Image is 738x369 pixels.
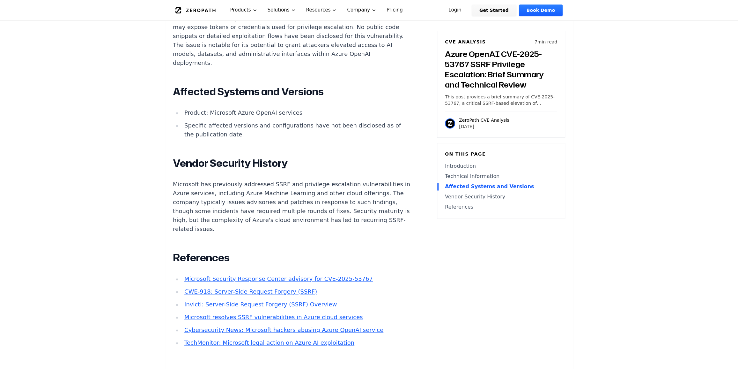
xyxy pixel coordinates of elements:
[173,85,410,98] h2: Affected Systems and Versions
[173,251,410,264] h2: References
[445,49,557,90] h3: Azure OpenAI CVE-2025-53767 SSRF Privilege Escalation: Brief Summary and Technical Review
[182,121,410,139] li: Specific affected versions and configurations have not been disclosed as of the publication date.
[445,183,557,190] a: Affected Systems and Versions
[441,4,469,16] a: Login
[182,108,410,117] li: Product: Microsoft Azure OpenAI services
[184,301,337,308] a: Invicti: Server-Side Request Forgery (SSRF) Overview
[184,314,363,320] a: Microsoft resolves SSRF vulnerabilities in Azure cloud services
[445,162,557,170] a: Introduction
[445,39,486,45] h6: CVE Analysis
[535,39,557,45] p: 7 min read
[184,327,383,333] a: Cybersecurity News: Microsoft hackers abusing Azure OpenAI service
[459,123,509,130] p: [DATE]
[445,118,455,128] img: ZeroPath CVE Analysis
[173,180,410,234] p: Microsoft has previously addressed SSRF and privilege escalation vulnerabilities in Azure service...
[445,94,557,106] p: This post provides a brief summary of CVE-2025-53767, a critical SSRF-based elevation of privileg...
[445,173,557,180] a: Technical Information
[184,339,354,346] a: TechMonitor: Microsoft legal action on Azure AI exploitation
[184,275,373,282] a: Microsoft Security Response Center advisory for CVE-2025-53767
[173,157,410,170] h2: Vendor Security History
[184,288,317,295] a: CWE-918: Server-Side Request Forgery (SSRF)
[445,151,557,157] h6: On this page
[472,4,516,16] a: Get Started
[519,4,563,16] a: Book Demo
[445,203,557,211] a: References
[445,193,557,201] a: Vendor Security History
[459,117,509,123] p: ZeroPath CVE Analysis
